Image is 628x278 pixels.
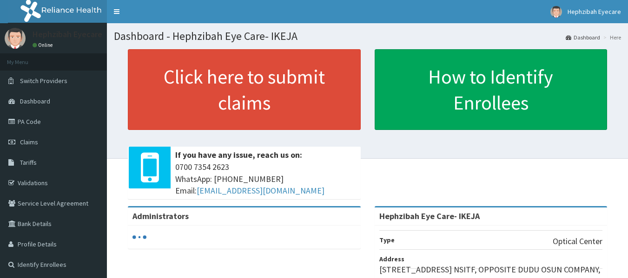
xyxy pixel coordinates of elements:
img: User Image [550,6,562,18]
p: Optical Center [553,235,602,247]
span: Tariffs [20,158,37,167]
strong: Hephzibah Eye Care- IKEJA [379,211,480,221]
li: Here [601,33,621,41]
span: Claims [20,138,38,146]
b: Address [379,255,404,263]
img: User Image [5,28,26,49]
b: Type [379,236,395,244]
span: Dashboard [20,97,50,105]
span: 0700 7354 2623 WhatsApp: [PHONE_NUMBER] Email: [175,161,356,197]
b: If you have any issue, reach us on: [175,149,302,160]
span: Hephzibah Eyecare [568,7,621,16]
p: Hephzibah Eyecare [33,30,102,39]
a: Online [33,42,55,48]
svg: audio-loading [132,230,146,244]
h1: Dashboard - Hephzibah Eye Care- IKEJA [114,30,621,42]
b: Administrators [132,211,189,221]
a: Dashboard [566,33,600,41]
a: [EMAIL_ADDRESS][DOMAIN_NAME] [197,185,324,196]
a: Click here to submit claims [128,49,361,130]
a: How to Identify Enrollees [375,49,608,130]
span: Switch Providers [20,77,67,85]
